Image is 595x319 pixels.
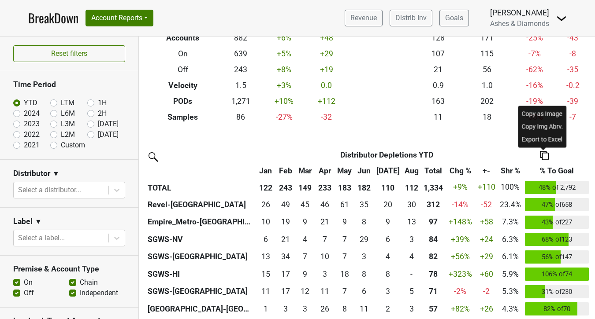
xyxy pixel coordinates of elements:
[374,179,402,196] th: 110
[337,251,352,262] div: 7
[520,120,565,133] div: Copy Img Abrv.
[512,77,558,93] td: -16 %
[402,213,421,231] td: 12.75
[376,216,400,227] div: 9
[295,265,315,283] td: 9.25
[357,268,372,280] div: 8
[261,30,307,46] td: +6 %
[345,10,383,26] a: Revenue
[307,109,346,125] td: -32
[354,300,374,318] td: 11.167
[317,234,332,245] div: 7
[13,264,125,274] h3: Premise & Account Type
[335,213,354,231] td: 8.5
[145,93,220,109] th: PODs
[421,196,445,213] th: 311.834
[98,108,107,119] label: 2H
[498,179,523,196] td: 100%
[357,234,372,245] div: 29
[220,30,261,46] td: 882
[295,248,315,266] td: 6.663
[354,265,374,283] td: 8
[61,98,74,108] label: LTM
[424,234,443,245] div: 84
[478,286,495,297] div: -2
[275,248,295,266] td: 34.156
[256,213,276,231] td: 9.5
[256,265,276,283] td: 14.583
[13,80,125,89] h3: Time Period
[445,231,476,248] td: +39 %
[307,46,346,62] td: +29
[490,7,549,18] div: [PERSON_NAME]
[445,213,476,231] td: +148 %
[275,179,295,196] th: 243
[278,234,293,245] div: 21
[307,77,346,93] td: 0.0
[478,199,495,210] div: -52
[374,283,402,301] td: 2.5
[315,163,335,179] th: Apr: activate to sort column ascending
[337,286,352,297] div: 7
[445,248,476,266] td: +56 %
[498,283,523,301] td: 5.3%
[424,199,443,210] div: 312
[512,30,558,46] td: -25 %
[145,179,256,196] th: TOTAL
[256,231,276,248] td: 6.417
[256,283,276,301] td: 10.749
[498,265,523,283] td: 5.9%
[317,251,332,262] div: 10
[402,196,421,213] td: 29.5
[220,93,261,109] td: 1,271
[297,216,313,227] div: 9
[278,199,293,210] div: 49
[402,231,421,248] td: 3
[258,199,273,210] div: 26
[512,62,558,77] td: -62 %
[145,196,256,213] th: Revel-[GEOGRAPHIC_DATA]
[402,265,421,283] td: 0
[261,77,307,93] td: +3 %
[498,248,523,266] td: 6.1%
[297,251,313,262] div: 7
[445,283,476,301] td: -2 %
[278,216,293,227] div: 19
[478,303,495,315] div: +26
[295,196,315,213] td: 45
[404,234,419,245] div: 3
[335,231,354,248] td: 7
[476,163,498,179] th: +-: activate to sort column ascending
[354,283,374,301] td: 5.582
[275,300,295,318] td: 2.667
[297,199,313,210] div: 45
[145,265,256,283] th: SGWS-HI
[357,251,372,262] div: 3
[315,196,335,213] td: 45.667
[307,62,346,77] td: +19
[335,248,354,266] td: 6.748
[295,179,315,196] th: 149
[278,303,293,315] div: 3
[145,77,220,93] th: Velocity
[376,199,400,210] div: 20
[558,77,588,93] td: -0.2
[337,199,352,210] div: 61
[424,268,443,280] div: 78
[374,196,402,213] td: 20.25
[414,30,463,46] td: 128
[98,98,107,108] label: 1H
[61,129,75,140] label: L2M
[317,303,332,315] div: 26
[558,62,588,77] td: -35
[80,288,118,298] label: Independent
[295,163,315,179] th: Mar: activate to sort column ascending
[220,46,261,62] td: 639
[278,286,293,297] div: 17
[512,109,558,125] td: -38 %
[145,46,220,62] th: On
[414,46,463,62] td: 107
[498,163,523,179] th: Shr %: activate to sort column ascending
[258,234,273,245] div: 6
[28,9,78,27] a: BreakDown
